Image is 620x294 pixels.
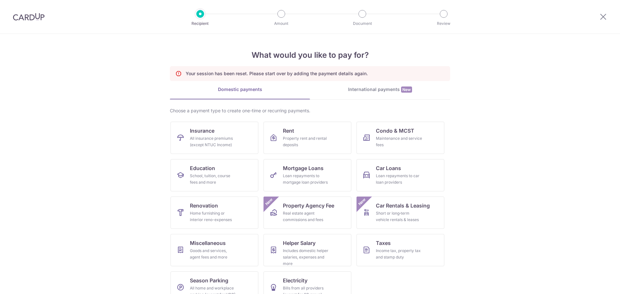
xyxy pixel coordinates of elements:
span: Rent [283,127,294,135]
div: School, tuition, course fees and more [190,173,236,186]
a: MiscellaneousGoods and services, agent fees and more [170,234,258,266]
span: Car Loans [376,164,401,172]
p: Amount [257,20,305,27]
span: Taxes [376,239,391,247]
span: Car Rentals & Leasing [376,202,430,209]
span: Renovation [190,202,218,209]
a: Condo & MCSTMaintenance and service fees [356,122,444,154]
span: Condo & MCST [376,127,414,135]
a: Helper SalaryIncludes domestic helper salaries, expenses and more [263,234,351,266]
a: Property Agency FeeReal estate agent commissions and feesNew [263,197,351,229]
span: Education [190,164,215,172]
div: All insurance premiums (except NTUC Income) [190,135,236,148]
p: Review [420,20,468,27]
p: Your session has been reset. Please start over by adding the payment details again. [186,70,368,77]
p: Recipient [176,20,224,27]
div: Domestic payments [170,86,310,93]
a: Mortgage LoansLoan repayments to mortgage loan providers [263,159,351,191]
span: New [357,197,367,207]
span: Miscellaneous [190,239,226,247]
span: New [401,86,412,93]
div: Short or long‑term vehicle rentals & leases [376,210,422,223]
h4: What would you like to pay for? [170,49,450,61]
a: EducationSchool, tuition, course fees and more [170,159,258,191]
span: Helper Salary [283,239,315,247]
div: Income tax, property tax and stamp duty [376,248,422,260]
div: International payments [310,86,450,93]
span: Electricity [283,277,307,284]
div: Includes domestic helper salaries, expenses and more [283,248,329,267]
iframe: Opens a widget where you can find more information [579,275,614,291]
span: Property Agency Fee [283,202,334,209]
div: Property rent and rental deposits [283,135,329,148]
div: Maintenance and service fees [376,135,422,148]
img: CardUp [13,13,45,21]
a: RenovationHome furnishing or interior reno-expenses [170,197,258,229]
div: Real estate agent commissions and fees [283,210,329,223]
a: Car Rentals & LeasingShort or long‑term vehicle rentals & leasesNew [356,197,444,229]
a: InsuranceAll insurance premiums (except NTUC Income) [170,122,258,154]
p: Document [338,20,386,27]
span: Season Parking [190,277,228,284]
a: Car LoansLoan repayments to car loan providers [356,159,444,191]
span: Mortgage Loans [283,164,324,172]
div: Loan repayments to car loan providers [376,173,422,186]
a: TaxesIncome tax, property tax and stamp duty [356,234,444,266]
div: Loan repayments to mortgage loan providers [283,173,329,186]
div: Choose a payment type to create one-time or recurring payments. [170,107,450,114]
div: Goods and services, agent fees and more [190,248,236,260]
a: RentProperty rent and rental deposits [263,122,351,154]
span: New [264,197,274,207]
span: Insurance [190,127,214,135]
div: Home furnishing or interior reno-expenses [190,210,236,223]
